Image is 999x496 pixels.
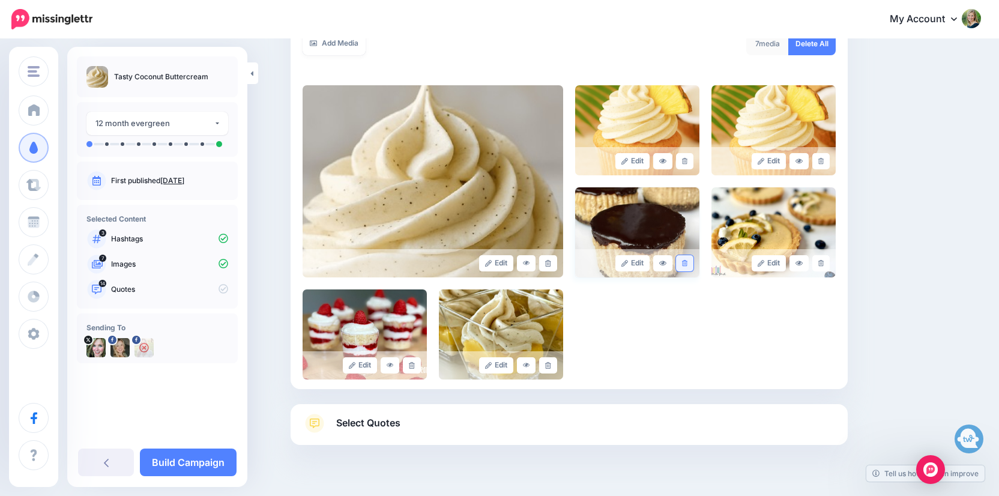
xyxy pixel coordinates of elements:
div: media [746,32,789,55]
img: Missinglettr [11,9,92,29]
a: [DATE] [160,176,184,185]
span: 3 [99,229,106,237]
p: Tasty Coconut Buttercream [114,71,208,83]
span: 14 [99,280,107,287]
img: 1003c658fee1d2eeeb48b0efd80484bb_large.jpg [711,187,836,277]
a: Edit [615,153,650,169]
img: 940e831a83b421f633678515808978fe_large.jpg [575,187,699,277]
a: Edit [479,357,513,374]
a: Select Quotes [303,414,836,445]
p: Quotes [111,284,228,295]
a: Edit [752,255,786,271]
a: My Account [878,5,981,34]
a: Edit [752,153,786,169]
a: Edit [479,255,513,271]
h4: Sending To [86,323,228,332]
span: Select Quotes [336,415,400,431]
p: Images [111,259,228,270]
p: Hashtags [111,234,228,244]
a: Tell us how we can improve [866,465,985,482]
img: menu.png [28,66,40,77]
a: Edit [615,255,650,271]
div: Open Intercom Messenger [916,455,945,484]
span: 7 [99,255,106,262]
img: f524d2baf5f705628b44906310ba102a_thumb.jpg [86,66,108,88]
div: 12 month evergreen [95,116,214,130]
a: Edit [343,357,377,374]
img: f524d2baf5f705628b44906310ba102a_large.jpg [303,85,563,277]
a: Add Media [303,32,366,55]
button: 12 month evergreen [86,112,228,135]
p: First published [111,175,228,186]
a: Delete All [788,32,836,55]
img: 9bbf0caa8da579a458e1f7c936e4be71_large.jpg [439,289,563,380]
img: 148275965_268396234649312_50210864477919784_n-bsa145185.jpg [134,338,154,357]
img: 259541e78cd4efb2eb2ed30443a94816_large.jpg [575,85,699,175]
span: 7 [755,39,759,48]
h4: Selected Content [86,214,228,223]
img: 96f0c6d1f275325eb9b51a70335d1297_large.jpg [303,289,427,380]
img: 293190005_567225781732108_4255238551469198132_n-bsa109236.jpg [110,338,130,357]
img: 8ad79129fb46852cb40e6bde521f9e83_large.jpg [711,85,836,175]
img: Cidu7iYM-6280.jpg [86,338,106,357]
